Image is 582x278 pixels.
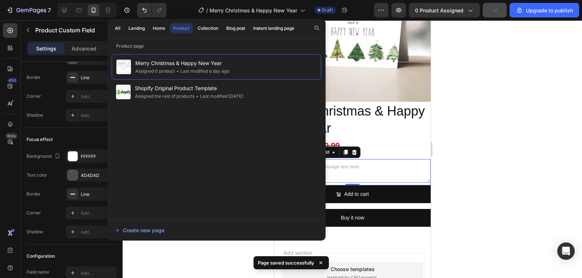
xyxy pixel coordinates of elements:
span: inspired by CRO experts [53,254,103,261]
span: Merry Christmas & Happy New Year [210,7,297,14]
div: 450 [7,77,17,83]
p: Advanced [72,45,96,52]
span: Shopify Original Product Template [135,84,243,93]
div: Shadow [27,112,43,118]
div: Field name [27,269,49,275]
button: 0 product assigned [409,3,480,17]
div: Open Intercom Messenger [557,242,575,260]
div: Undo/Redo [137,3,167,17]
button: Home [150,23,168,33]
div: Assigned 0 product [135,68,175,75]
div: Line [81,74,115,81]
div: Blog post [226,25,245,32]
p: Product Custom Field [35,26,97,35]
p: Page saved successfully [258,259,314,266]
div: Line [81,191,115,198]
span: 0 product assigned [415,7,463,14]
div: Instant landing page [253,25,294,32]
div: Home [153,25,165,32]
button: Landing [125,23,148,33]
div: Border [27,74,41,81]
button: All [112,23,124,33]
div: Add... [81,270,115,277]
span: Merry Christmas & Happy New Year [135,59,229,68]
div: Collection [198,25,218,32]
div: All [115,25,120,32]
div: Upgrade to publish [516,7,573,14]
div: Product [173,25,190,32]
button: Instant landing page [250,23,298,33]
div: Add... [81,112,115,119]
div: Landing [128,25,145,32]
button: Blog post [223,23,248,33]
span: Draft [322,7,333,13]
div: FFFFFF [81,153,115,160]
div: Focus effect [27,136,53,143]
p: 7 [48,6,51,15]
p: Settings [36,45,56,52]
div: Add... [81,93,115,100]
div: Configuration [27,253,55,259]
div: Last modified [DATE] [195,93,243,100]
div: Border [27,191,41,197]
button: Product [170,23,193,33]
p: Product page [107,43,326,50]
div: Last modified a day ago [175,68,229,75]
div: Background [27,152,62,161]
div: Assigned the rest of products [135,93,195,100]
button: 7 [3,3,54,17]
span: • [196,93,199,99]
div: Beta [5,133,17,139]
div: Add... [81,229,115,235]
div: Create new page [115,226,164,234]
div: Corner [27,93,41,100]
button: Upgrade to publish [510,3,579,17]
span: / [206,7,208,14]
iframe: Design area [274,20,431,278]
button: Create new page [115,223,318,238]
div: Corner [27,210,41,216]
div: Add... [81,210,115,217]
div: 4D4D4D [81,172,115,179]
div: Shadow [27,229,43,235]
span: • [176,68,179,74]
button: Collection [194,23,222,33]
div: Text color [27,172,47,178]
